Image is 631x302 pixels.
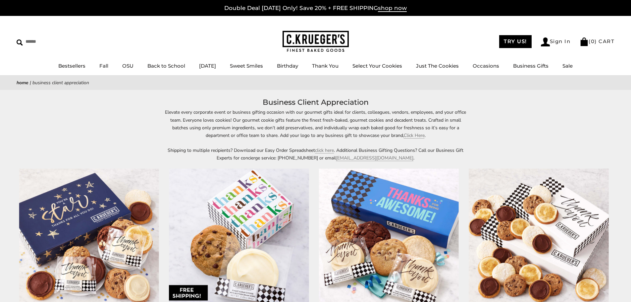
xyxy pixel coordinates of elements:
[30,80,31,86] span: |
[352,63,402,69] a: Select Your Cookies
[541,37,550,46] img: Account
[513,63,549,69] a: Business Gifts
[315,147,334,153] a: click here
[230,63,263,69] a: Sweet Smiles
[122,63,133,69] a: OSU
[17,39,23,46] img: Search
[163,147,468,162] p: Shipping to multiple recipients? Download our Easy Order Spreadsheet . Additional Business Giftin...
[473,63,499,69] a: Occasions
[416,63,459,69] a: Just The Cookies
[277,63,298,69] a: Birthday
[58,63,85,69] a: Bestsellers
[99,63,108,69] a: Fall
[283,31,349,52] img: C.KRUEGER'S
[541,37,571,46] a: Sign In
[17,36,95,47] input: Search
[17,80,28,86] a: Home
[224,5,407,12] a: Double Deal [DATE] Only! Save 20% + FREE SHIPPINGshop now
[26,96,605,108] h1: Business Client Appreciation
[562,63,573,69] a: Sale
[163,108,468,139] p: Elevate every corporate event or business gifting occasion with our gourmet gifts ideal for clien...
[580,38,614,44] a: (0) CART
[17,79,614,87] nav: breadcrumbs
[404,132,425,139] a: Click Here
[591,38,595,44] span: 0
[32,80,89,86] span: Business Client Appreciation
[499,35,532,48] a: TRY US!
[312,63,339,69] a: Thank You
[199,63,216,69] a: [DATE]
[378,5,407,12] span: shop now
[580,37,589,46] img: Bag
[147,63,185,69] a: Back to School
[336,155,413,161] a: [EMAIL_ADDRESS][DOMAIN_NAME]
